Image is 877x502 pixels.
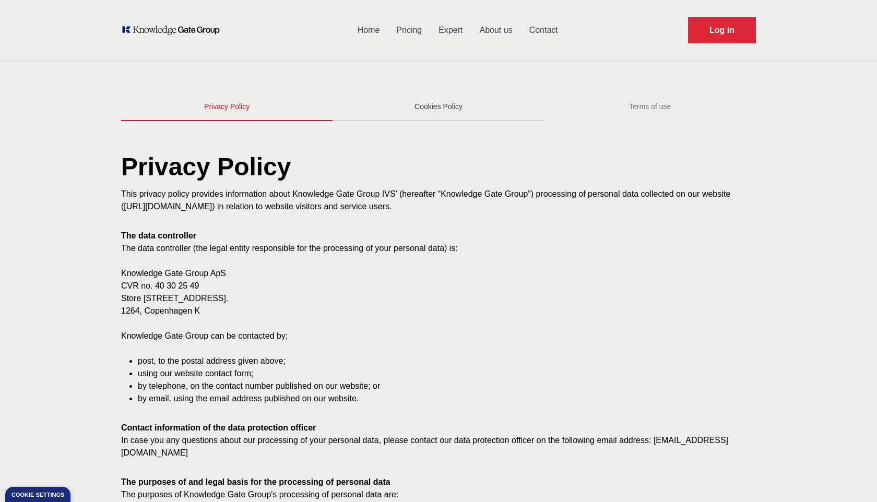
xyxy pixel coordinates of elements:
[121,476,756,488] h2: The purposes of and legal basis for the processing of personal data
[121,25,227,35] a: KOL Knowledge Platform: Talk to Key External Experts (KEE)
[333,93,544,121] a: Cookies Policy
[121,242,756,255] p: The data controller (the legal entity responsible for the processing of your personal data) is:
[430,17,471,44] a: Expert
[121,188,756,213] p: This privacy policy provides information about Knowledge Gate Group IVS’ (hereafter “Knowledge Ga...
[121,267,756,280] p: Knowledge Gate Group ApS
[544,93,756,121] a: Terms of use
[121,93,756,121] div: Tabs
[121,93,333,121] a: Privacy Policy
[138,392,756,405] li: by email, using the email address published on our website.
[521,17,566,44] a: Contact
[121,280,756,292] p: CVR no. 40 30 25 49
[121,330,756,342] p: Knowledge Gate Group can be contacted by;
[121,422,756,434] h2: Contact information of the data protection officer
[349,17,388,44] a: Home
[121,434,756,459] p: In case you any questions about our processing of your personal data, please contact our data pro...
[471,17,521,44] a: About us
[688,17,756,43] a: Request Demo
[121,305,756,317] p: 1264, Copenhagen K
[11,492,64,498] div: Cookie settings
[121,292,756,305] p: Store [STREET_ADDRESS].
[121,154,756,188] h1: Privacy Policy
[138,367,756,380] li: using our website contact form;
[388,17,430,44] a: Pricing
[138,380,756,392] li: by telephone, on the contact number published on our website; or
[121,488,756,501] p: The purposes of Knowledge Gate Group's processing of personal data are:
[825,452,877,502] iframe: Chat Widget
[121,230,756,242] h2: The data controller
[138,355,756,367] li: post, to the postal address given above;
